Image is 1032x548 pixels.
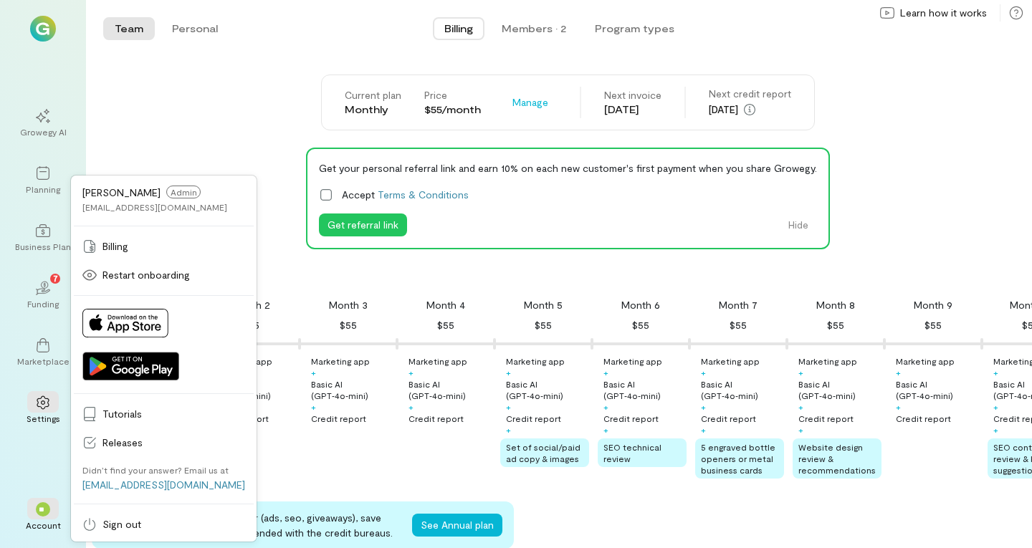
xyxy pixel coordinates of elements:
a: Growegy AI [17,97,69,149]
span: [PERSON_NAME] [82,186,161,198]
div: Credit report [408,413,464,424]
div: Basic AI (GPT‑4o‑mini) [506,378,589,401]
div: Credit report [506,413,561,424]
img: Get it on Google Play [82,352,179,380]
div: Basic AI (GPT‑4o‑mini) [603,378,687,401]
button: Get referral link [319,213,407,236]
div: Marketplace [17,355,70,367]
div: + [798,424,803,436]
div: Basic AI (GPT‑4o‑mini) [408,378,492,401]
a: Billing [74,232,254,261]
div: $55 [730,317,747,334]
div: Credit report [896,413,951,424]
div: Basic AI (GPT‑4o‑mini) [701,378,784,401]
div: Credit report [798,413,854,424]
a: Business Plan [17,212,69,264]
div: Marketing app [896,355,955,367]
span: Manage [512,95,548,110]
span: Website design review & recommendations [798,442,876,475]
span: Admin [166,186,201,198]
div: + [506,401,511,413]
a: Planning [17,155,69,206]
div: + [506,367,511,378]
div: [DATE] [604,102,661,117]
a: Releases [74,428,254,457]
div: + [408,401,414,413]
div: + [798,401,803,413]
div: Credit report [311,413,366,424]
div: Basic AI (GPT‑4o‑mini) [798,378,881,401]
div: $55 [437,317,454,334]
div: Marketing app [798,355,857,367]
div: Marketing app [506,355,565,367]
div: $55 [827,317,844,334]
div: + [311,401,316,413]
div: Funding [27,298,59,309]
div: + [408,367,414,378]
div: Didn’t find your answer? Email us at [82,464,229,476]
div: Planning [26,183,60,195]
span: Billing [102,239,245,254]
div: Month 9 [914,298,952,312]
div: Marketing app [603,355,662,367]
div: Marketing app [311,355,370,367]
div: + [701,424,706,436]
button: Hide [780,213,817,236]
div: Credit report [603,413,659,424]
div: + [993,424,998,436]
div: Month 7 [719,298,758,312]
div: [EMAIL_ADDRESS][DOMAIN_NAME] [82,201,227,213]
button: Team [103,17,155,40]
div: Get your personal referral link and earn 10% on each new customer's first payment when you share ... [319,160,817,176]
div: $55/month [424,102,481,117]
a: Restart onboarding [74,261,254,289]
a: Marketplace [17,327,69,378]
div: + [993,367,998,378]
div: Month 6 [621,298,660,312]
div: Account [26,519,61,531]
button: Program types [583,17,686,40]
div: + [701,401,706,413]
div: + [506,424,511,436]
div: Members · 2 [502,21,566,36]
span: Restart onboarding [102,268,245,282]
div: $55 [535,317,552,334]
div: + [896,367,901,378]
div: $55 [632,317,649,334]
span: Tutorials [102,407,245,421]
a: Settings [17,384,69,436]
div: + [896,401,901,413]
div: Settings [27,413,60,424]
button: Billing [433,17,484,40]
div: Basic AI (GPT‑4o‑mini) [896,378,979,401]
div: + [993,401,998,413]
a: Tutorials [74,400,254,428]
span: 5 engraved bottle openers or metal business cards [701,442,775,475]
div: + [798,367,803,378]
span: 7 [53,271,58,284]
div: Manage [504,91,557,114]
div: + [701,367,706,378]
div: Month 8 [816,298,855,312]
div: [DATE] [709,101,791,118]
div: Marketing app [701,355,760,367]
div: Monthly [345,102,401,117]
div: Price [424,88,481,102]
span: Set of social/paid ad copy & images [506,442,580,463]
div: Month 5 [524,298,563,312]
span: Learn how it works [900,6,987,20]
span: Releases [102,436,245,450]
a: Terms & Conditions [378,188,469,201]
a: Sign out [74,510,254,539]
div: Month 3 [329,298,368,312]
div: Current plan [345,88,401,102]
span: Sign out [102,517,245,532]
div: Plan benefits [103,272,1026,287]
div: Business Plan [15,241,71,252]
div: + [311,367,316,378]
a: Funding [17,269,69,321]
button: Members · 2 [490,17,578,40]
button: Personal [161,17,229,40]
span: SEO technical review [603,442,661,463]
div: + [603,367,608,378]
